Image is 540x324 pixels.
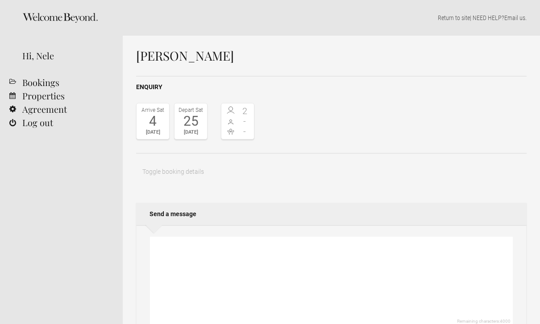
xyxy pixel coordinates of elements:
span: 2 [238,107,252,115]
span: - [238,117,252,126]
div: [DATE] [139,128,167,137]
div: 4 [139,115,167,128]
div: Depart Sat [177,106,205,115]
div: [DATE] [177,128,205,137]
a: Return to site [438,14,470,21]
div: Arrive Sat [139,106,167,115]
div: Hi, Nele [22,49,109,62]
h2: Enquiry [136,82,527,92]
span: - [238,127,252,136]
h1: [PERSON_NAME] [136,49,527,62]
a: Email us [504,14,525,21]
button: Toggle booking details [136,163,210,180]
h2: Send a message [136,203,527,225]
p: | NEED HELP? . [136,13,527,22]
div: 25 [177,115,205,128]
